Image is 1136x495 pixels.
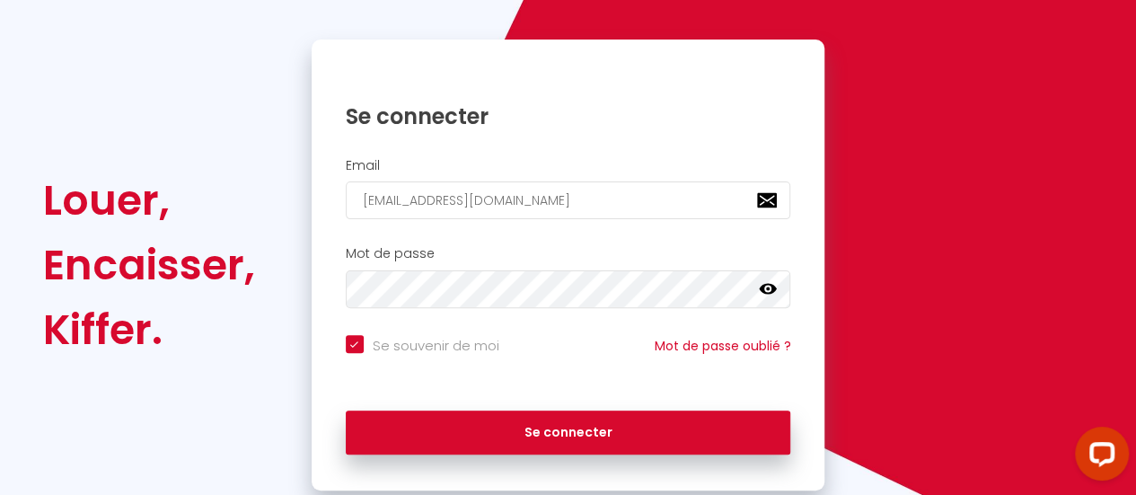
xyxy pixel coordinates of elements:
h1: Se connecter [346,102,791,130]
button: Se connecter [346,411,791,455]
input: Ton Email [346,181,791,219]
div: Louer, [43,168,255,233]
div: Kiffer. [43,297,255,362]
h2: Email [346,158,791,173]
a: Mot de passe oublié ? [654,337,790,355]
div: Encaisser, [43,233,255,297]
iframe: LiveChat chat widget [1061,420,1136,495]
h2: Mot de passe [346,246,791,261]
